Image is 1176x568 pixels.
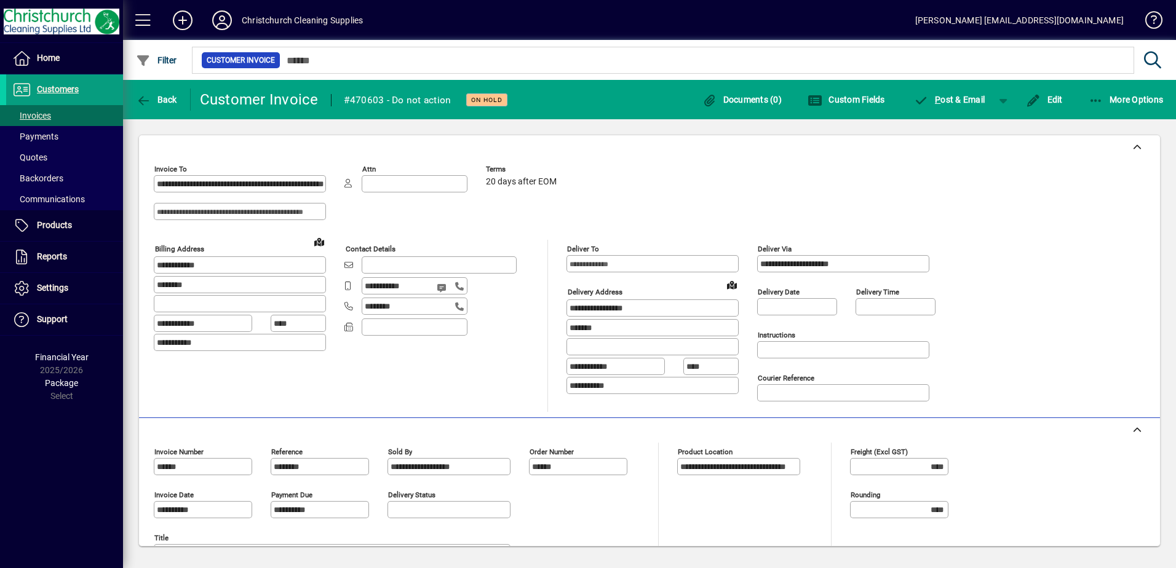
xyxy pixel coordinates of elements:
[6,210,123,241] a: Products
[12,111,51,120] span: Invoices
[486,165,560,173] span: Terms
[37,84,79,94] span: Customers
[758,374,814,382] mat-label: Courier Reference
[914,95,985,105] span: ost & Email
[1023,89,1066,111] button: Edit
[1089,95,1164,105] span: More Options
[37,314,68,324] span: Support
[388,491,435,499] mat-label: Delivery status
[37,220,72,230] span: Products
[163,9,202,31] button: Add
[37,53,60,63] span: Home
[805,89,888,111] button: Custom Fields
[6,242,123,272] a: Reports
[1026,95,1063,105] span: Edit
[6,273,123,304] a: Settings
[45,378,78,388] span: Package
[758,288,800,296] mat-label: Delivery date
[567,245,599,253] mat-label: Deliver To
[530,448,574,456] mat-label: Order number
[808,95,885,105] span: Custom Fields
[1136,2,1161,42] a: Knowledge Base
[154,448,204,456] mat-label: Invoice number
[851,491,880,499] mat-label: Rounding
[202,9,242,31] button: Profile
[123,89,191,111] app-page-header-button: Back
[136,55,177,65] span: Filter
[758,331,795,339] mat-label: Instructions
[362,165,376,173] mat-label: Attn
[35,352,89,362] span: Financial Year
[12,132,58,141] span: Payments
[154,534,169,542] mat-label: Title
[856,288,899,296] mat-label: Delivery time
[758,245,792,253] mat-label: Deliver via
[136,95,177,105] span: Back
[486,177,557,187] span: 20 days after EOM
[702,95,782,105] span: Documents (0)
[6,43,123,74] a: Home
[388,448,412,456] mat-label: Sold by
[133,89,180,111] button: Back
[271,491,312,499] mat-label: Payment due
[344,90,451,110] div: #470603 - Do not action
[12,152,47,162] span: Quotes
[1086,89,1167,111] button: More Options
[12,173,63,183] span: Backorders
[471,96,503,104] span: On hold
[699,89,785,111] button: Documents (0)
[851,448,908,456] mat-label: Freight (excl GST)
[722,275,742,294] a: View on map
[271,448,303,456] mat-label: Reference
[12,194,85,204] span: Communications
[908,89,991,111] button: Post & Email
[915,10,1124,30] div: [PERSON_NAME] [EMAIL_ADDRESS][DOMAIN_NAME]
[154,165,187,173] mat-label: Invoice To
[428,273,458,302] button: Send SMS
[935,95,940,105] span: P
[200,90,319,109] div: Customer Invoice
[133,49,180,71] button: Filter
[6,189,123,210] a: Communications
[309,232,329,251] a: View on map
[207,54,275,66] span: Customer Invoice
[678,448,733,456] mat-label: Product location
[37,251,67,261] span: Reports
[242,10,363,30] div: Christchurch Cleaning Supplies
[6,147,123,168] a: Quotes
[6,304,123,335] a: Support
[6,126,123,147] a: Payments
[37,283,68,293] span: Settings
[154,491,194,499] mat-label: Invoice date
[6,105,123,126] a: Invoices
[6,168,123,189] a: Backorders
